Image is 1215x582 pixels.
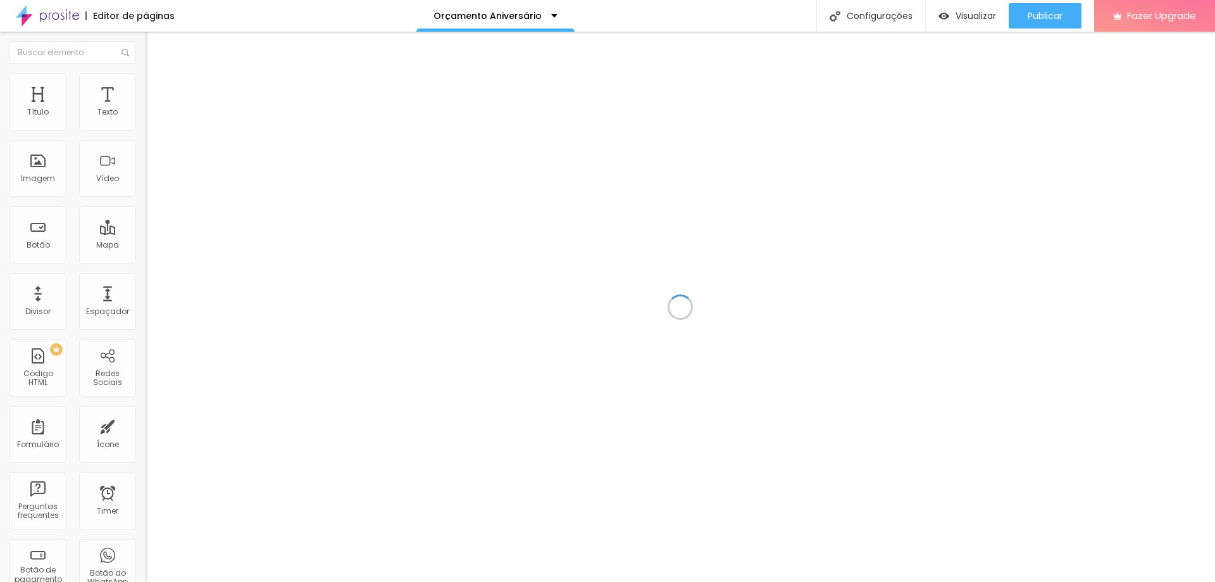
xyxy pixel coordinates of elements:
div: Título [27,108,49,117]
span: Visualizar [956,11,996,21]
div: Texto [97,108,118,117]
div: Timer [97,507,118,516]
span: Publicar [1028,11,1062,21]
button: Publicar [1009,3,1081,28]
img: view-1.svg [938,11,949,22]
div: Divisor [25,307,51,316]
img: Icone [830,11,840,22]
img: Icone [121,49,129,56]
span: Fazer Upgrade [1127,10,1196,21]
div: Vídeo [96,174,119,183]
div: Botão [27,241,50,250]
div: Espaçador [86,307,129,316]
div: Formulário [17,440,59,449]
div: Ícone [97,440,119,449]
div: Redes Sociais [82,369,132,388]
input: Buscar elemento [9,41,136,64]
div: Perguntas frequentes [13,502,63,521]
div: Mapa [96,241,119,250]
div: Imagem [21,174,55,183]
button: Visualizar [926,3,1009,28]
div: Editor de páginas [85,11,175,20]
div: Código HTML [13,369,63,388]
p: Orçamento Aniversário [433,11,542,20]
